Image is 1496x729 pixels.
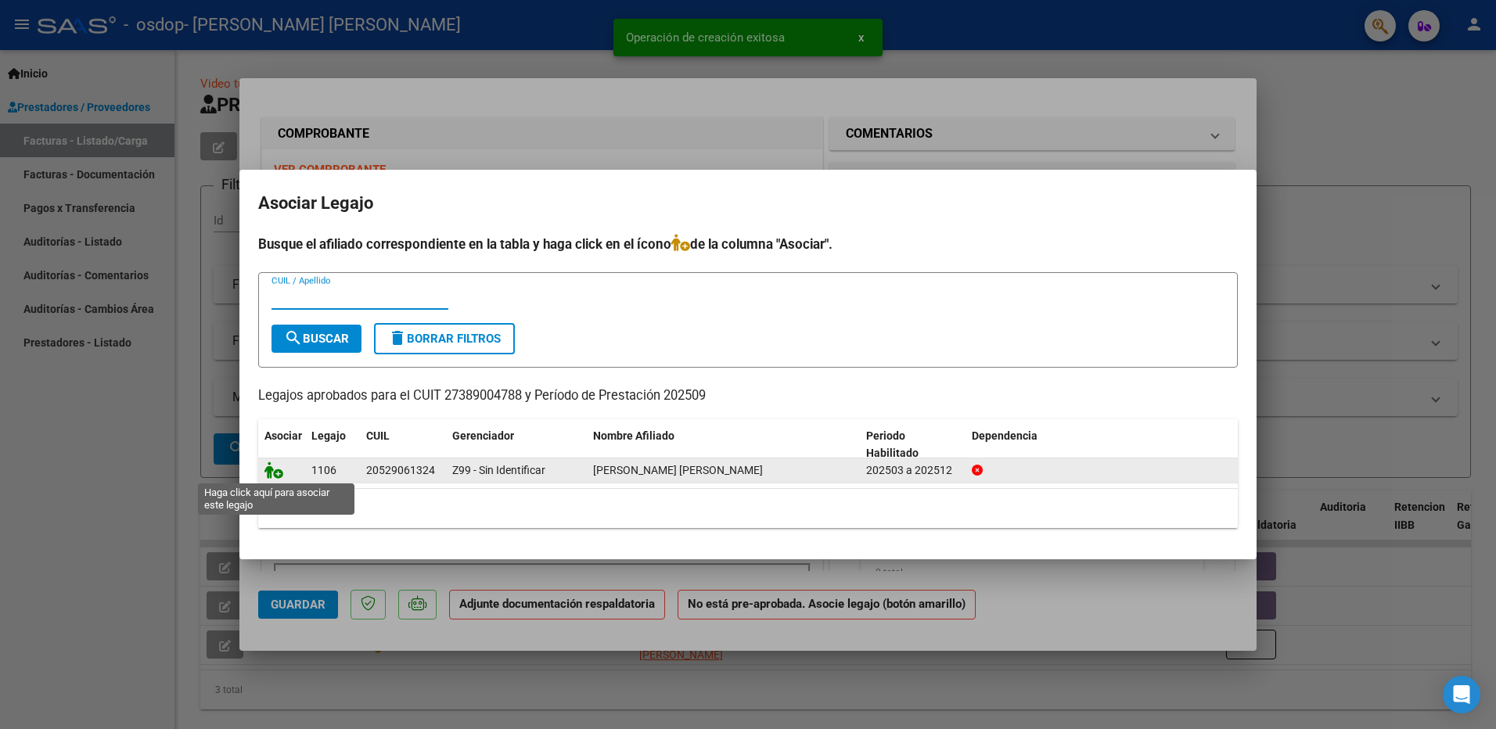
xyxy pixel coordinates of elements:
[258,419,305,471] datatable-header-cell: Asociar
[866,461,959,479] div: 202503 a 202512
[366,461,435,479] div: 20529061324
[452,429,514,442] span: Gerenciador
[305,419,360,471] datatable-header-cell: Legajo
[452,464,545,476] span: Z99 - Sin Identificar
[272,325,361,353] button: Buscar
[866,429,919,460] span: Periodo Habilitado
[860,419,966,471] datatable-header-cell: Periodo Habilitado
[966,419,1239,471] datatable-header-cell: Dependencia
[446,419,587,471] datatable-header-cell: Gerenciador
[972,429,1037,442] span: Dependencia
[360,419,446,471] datatable-header-cell: CUIL
[388,329,407,347] mat-icon: delete
[593,429,674,442] span: Nombre Afiliado
[258,386,1238,406] p: Legajos aprobados para el CUIT 27389004788 y Período de Prestación 202509
[264,429,302,442] span: Asociar
[366,429,390,442] span: CUIL
[311,464,336,476] span: 1106
[388,332,501,346] span: Borrar Filtros
[374,323,515,354] button: Borrar Filtros
[258,189,1238,218] h2: Asociar Legajo
[284,329,303,347] mat-icon: search
[1443,676,1480,713] div: Open Intercom Messenger
[258,489,1238,528] div: 1 registros
[587,419,860,471] datatable-header-cell: Nombre Afiliado
[258,234,1238,254] h4: Busque el afiliado correspondiente en la tabla y haga click en el ícono de la columna "Asociar".
[284,332,349,346] span: Buscar
[311,429,346,442] span: Legajo
[593,464,763,476] span: MANSILLA LAUTARO BENJAMIN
